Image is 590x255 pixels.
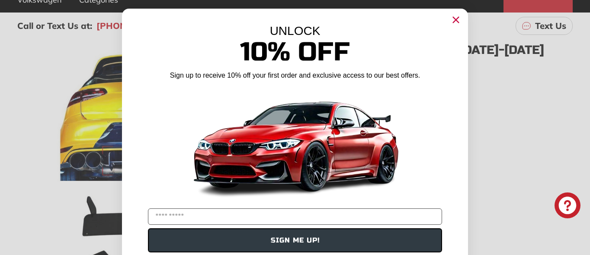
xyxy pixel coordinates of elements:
button: Close dialog [449,13,463,27]
img: Banner showing BMW 4 Series Body kit [187,84,403,205]
span: 10% Off [240,36,350,68]
button: SIGN ME UP! [148,228,442,252]
span: Sign up to receive 10% off your first order and exclusive access to our best offers. [170,72,420,79]
input: YOUR EMAIL [148,208,442,225]
span: UNLOCK [270,24,321,38]
inbox-online-store-chat: Shopify online store chat [552,192,583,220]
